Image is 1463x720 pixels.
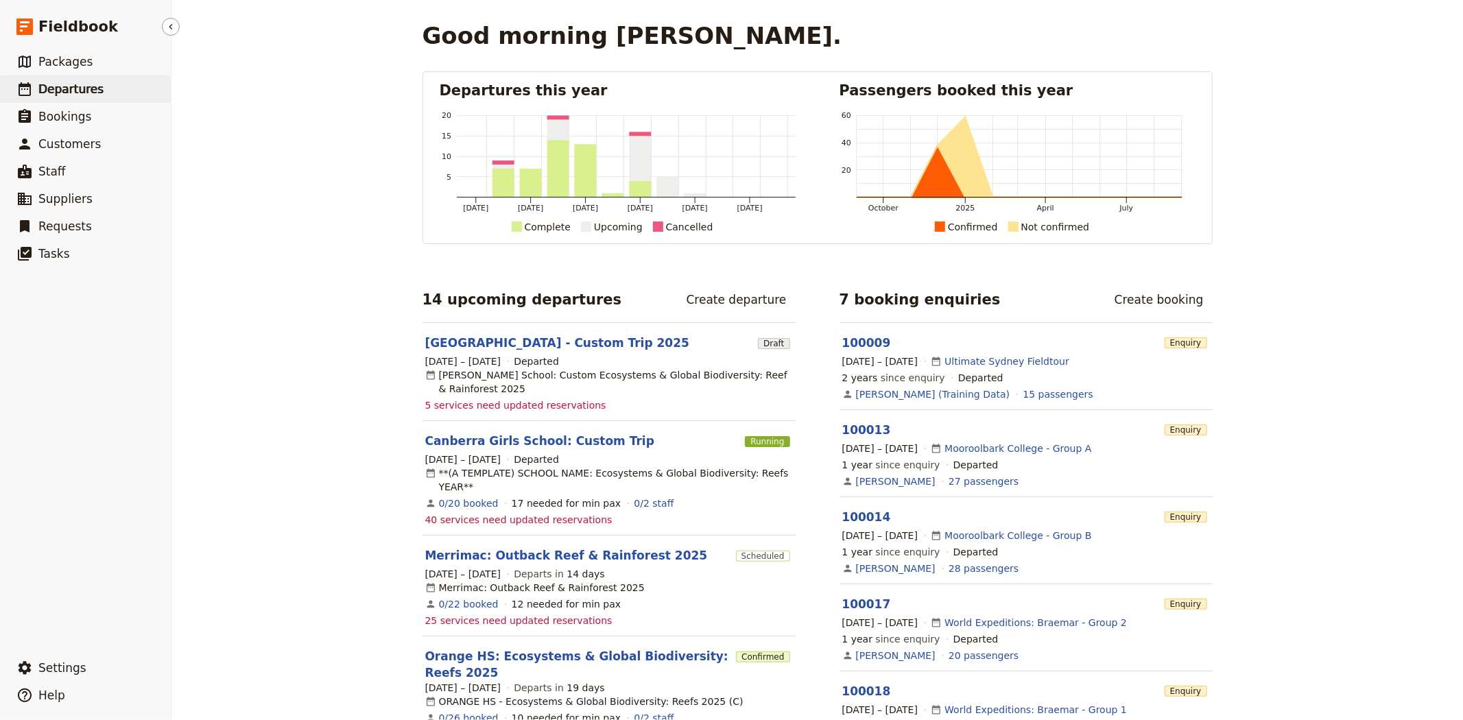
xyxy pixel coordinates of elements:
[842,355,918,368] span: [DATE] – [DATE]
[944,616,1127,629] a: World Expeditions: Braemar - Group 2
[736,551,790,562] span: Scheduled
[1023,387,1093,401] a: View the passengers for this booking
[512,597,621,611] div: 12 needed for min pax
[425,648,731,681] a: Orange HS: Ecosystems & Global Biodiversity: Reefs 2025
[425,355,501,368] span: [DATE] – [DATE]
[442,111,451,120] tspan: 20
[1165,337,1207,348] span: Enquiry
[38,110,91,123] span: Bookings
[439,597,499,611] a: View the bookings for this departure
[512,496,621,510] div: 17 needed for min pax
[953,632,999,646] div: Departed
[856,562,936,575] a: [PERSON_NAME]
[842,545,940,559] span: since enquiry
[425,567,501,581] span: [DATE] – [DATE]
[594,219,643,235] div: Upcoming
[425,398,606,412] span: 5 services need updated reservations
[514,355,559,368] div: Departed
[842,684,891,698] a: 100018
[955,204,975,213] tspan: 2025
[842,634,873,645] span: 1 year
[1165,512,1207,523] span: Enquiry
[442,152,451,161] tspan: 10
[1165,686,1207,697] span: Enquiry
[944,529,1091,542] a: Mooroolbark College - Group B
[38,55,93,69] span: Packages
[745,436,789,447] span: Running
[842,616,918,629] span: [DATE] – [DATE]
[949,649,1019,662] a: View the passengers for this booking
[842,111,851,120] tspan: 60
[442,132,451,141] tspan: 15
[38,661,86,675] span: Settings
[842,139,851,147] tspan: 40
[38,688,65,702] span: Help
[842,547,873,557] span: 1 year
[38,16,118,37] span: Fieldbook
[439,496,499,510] a: View the bookings for this departure
[425,335,690,351] a: [GEOGRAPHIC_DATA] - Custom Trip 2025
[514,681,604,695] span: Departs in
[736,651,789,662] span: Confirmed
[840,289,1001,310] h2: 7 booking enquiries
[842,459,873,470] span: 1 year
[425,453,501,466] span: [DATE] – [DATE]
[525,219,571,235] div: Complete
[38,82,104,96] span: Departures
[425,368,793,396] div: [PERSON_NAME] School: Custom Ecosystems & Global Biodiversity: Reef & Rainforest 2025
[425,547,708,564] a: Merrimac: Outback Reef & Rainforest 2025
[944,442,1091,455] a: Mooroolbark College - Group A
[514,567,604,581] span: Departs in
[425,681,501,695] span: [DATE] – [DATE]
[162,18,180,36] button: Hide menu
[856,387,1010,401] a: [PERSON_NAME] (Training Data)
[1165,599,1207,610] span: Enquiry
[666,219,713,235] div: Cancelled
[944,355,1069,368] a: Ultimate Sydney Fieldtour
[842,442,918,455] span: [DATE] – [DATE]
[944,703,1127,717] a: World Expeditions: Braemar - Group 1
[958,371,1003,385] div: Departed
[514,453,559,466] div: Departed
[38,247,70,261] span: Tasks
[868,204,898,213] tspan: October
[949,475,1019,488] a: View the passengers for this booking
[842,371,945,385] span: since enquiry
[567,568,604,579] span: 14 days
[842,510,891,524] a: 100014
[38,192,93,206] span: Suppliers
[758,338,789,349] span: Draft
[678,288,796,311] a: Create departure
[953,545,999,559] div: Departed
[842,597,891,611] a: 100017
[949,562,1019,575] a: View the passengers for this booking
[425,614,612,627] span: 25 services need updated reservations
[446,173,451,182] tspan: 5
[425,513,612,527] span: 40 services need updated reservations
[38,165,66,178] span: Staff
[842,458,940,472] span: since enquiry
[567,682,604,693] span: 19 days
[425,695,744,708] div: ORANGE HS - Ecosystems & Global Biodiversity: Reefs 2025 (C)
[1021,219,1090,235] div: Not confirmed
[842,703,918,717] span: [DATE] – [DATE]
[1165,424,1207,435] span: Enquiry
[1036,204,1054,213] tspan: April
[842,166,851,175] tspan: 20
[38,137,101,151] span: Customers
[423,22,842,49] h1: Good morning [PERSON_NAME].
[627,204,652,213] tspan: [DATE]
[518,204,543,213] tspan: [DATE]
[425,433,655,449] a: Canberra Girls School: Custom Trip
[425,581,645,595] div: Merrimac: Outback Reef & Rainforest 2025
[737,204,762,213] tspan: [DATE]
[842,423,891,437] a: 100013
[948,219,998,235] div: Confirmed
[1106,288,1213,311] a: Create booking
[856,649,936,662] a: [PERSON_NAME]
[842,372,878,383] span: 2 years
[682,204,707,213] tspan: [DATE]
[463,204,488,213] tspan: [DATE]
[953,458,999,472] div: Departed
[842,529,918,542] span: [DATE] – [DATE]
